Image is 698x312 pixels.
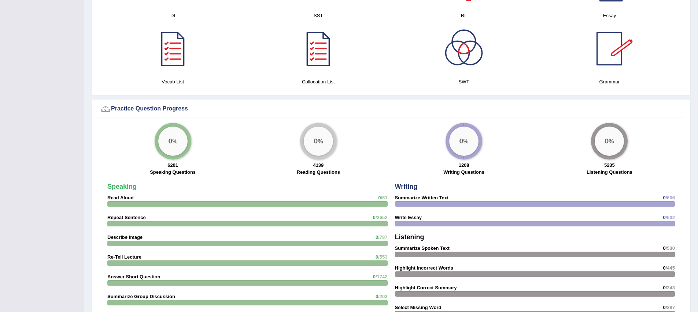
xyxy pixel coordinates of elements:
label: Writing Questions [443,169,484,176]
big: 0 [605,137,609,145]
strong: Write Essay [395,215,422,220]
strong: Re-Tell Lecture [107,254,141,260]
span: /243 [666,285,675,290]
span: /445 [666,265,675,271]
span: 0 [373,215,376,220]
span: /787 [378,234,387,240]
big: 0 [314,137,318,145]
strong: Summarize Written Text [395,195,449,200]
strong: Read Aloud [107,195,134,200]
span: 0 [663,245,665,251]
h4: Collocation List [249,78,387,86]
strong: Speaking [107,183,137,190]
span: 0 [376,234,378,240]
div: % [449,127,479,156]
strong: Highlight Correct Summary [395,285,457,290]
label: Reading Questions [297,169,340,176]
div: Practice Question Progress [100,104,682,114]
span: /51 [381,195,387,200]
big: 0 [459,137,464,145]
span: 0 [373,274,376,279]
label: Listening Questions [587,169,632,176]
span: /553 [378,254,387,260]
span: 0 [663,265,665,271]
h4: Vocab List [104,78,242,86]
span: /2652 [376,215,388,220]
div: % [595,127,624,156]
span: 0 [663,305,665,310]
h4: SWT [395,78,533,86]
div: % [158,127,188,156]
label: Speaking Questions [150,169,196,176]
strong: Repeat Sentence [107,215,146,220]
h4: Essay [540,12,679,19]
strong: Writing [395,183,418,190]
h4: Grammar [540,78,679,86]
span: 0 [376,254,378,260]
span: 0 [663,285,665,290]
span: /1742 [376,274,388,279]
h4: SST [249,12,387,19]
strong: 1208 [459,162,469,168]
span: 0 [663,215,665,220]
strong: 5235 [604,162,615,168]
div: % [304,127,333,156]
strong: Answer Short Question [107,274,160,279]
strong: Listening [395,233,424,241]
span: /606 [666,195,675,200]
span: 0 [378,195,381,200]
strong: Highlight Incorrect Words [395,265,453,271]
span: /287 [666,305,675,310]
span: /602 [666,215,675,220]
h4: DI [104,12,242,19]
strong: Select Missing Word [395,305,442,310]
span: /202 [378,294,387,299]
strong: Summarize Spoken Text [395,245,450,251]
strong: 4139 [313,162,324,168]
span: /530 [666,245,675,251]
h4: RL [395,12,533,19]
strong: Describe Image [107,234,143,240]
strong: Summarize Group Discussion [107,294,175,299]
big: 0 [168,137,172,145]
span: 0 [663,195,665,200]
span: 0 [376,294,378,299]
strong: 6201 [167,162,178,168]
